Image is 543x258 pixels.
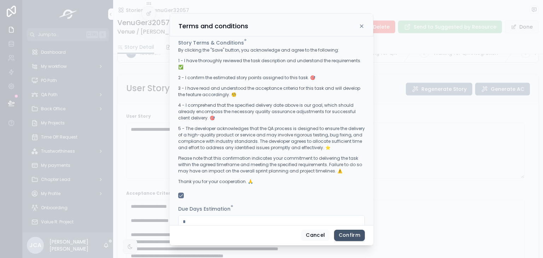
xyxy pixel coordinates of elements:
[178,205,230,212] span: Due Days Estimation
[178,178,365,185] p: Thank you for your cooperation. 🙏
[301,230,329,241] button: Cancel
[178,39,244,46] span: Story Terms & Conditions
[178,102,365,121] p: 4 - I comprehend that the specified delivery date above is our goal, which should already encompa...
[178,85,365,98] p: 3 - I have read and understood the acceptance criteria for this task and will develop the feature...
[178,75,365,81] p: 2 - I confirm the estimated story points assigned to this task. 🎯
[179,22,248,30] h3: Terms and conditions
[178,155,365,174] p: Please note that this confirmation indicates your commitment to delivering the task within the ag...
[178,58,365,70] p: 1 - I have thoroughly reviewed the task description and understand the requirements. ✅
[334,230,365,241] button: Confirm
[178,47,365,53] p: By clicking the "Save" button, you acknowledge and agree to the following:
[178,125,365,151] p: 5 - The developer acknowledges that the QA process is designed to ensure the delivery of a high-q...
